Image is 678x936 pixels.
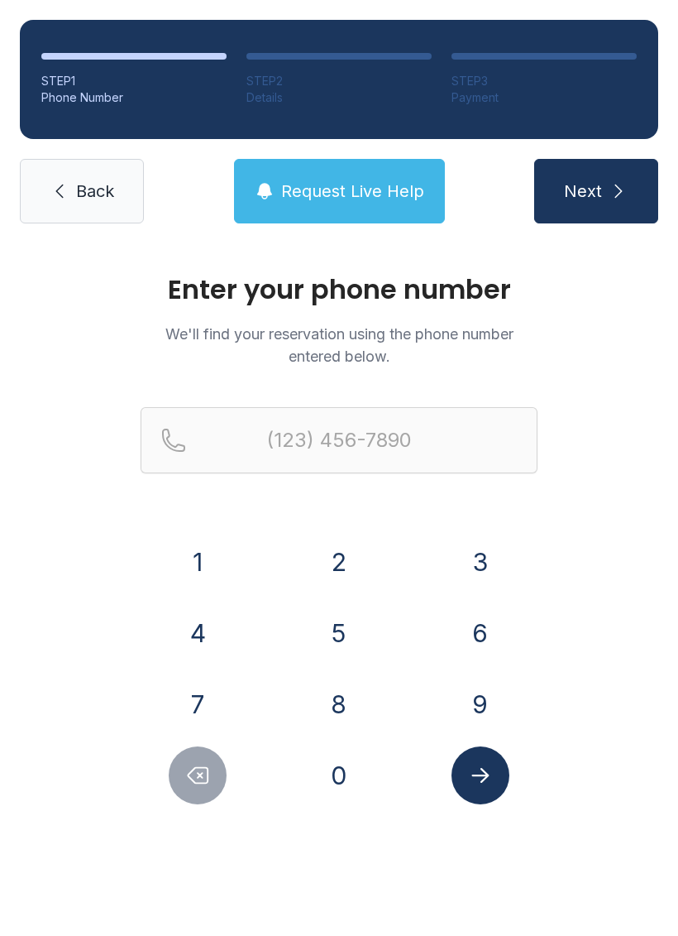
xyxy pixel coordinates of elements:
[246,89,432,106] div: Details
[169,533,227,591] button: 1
[246,73,432,89] div: STEP 2
[76,180,114,203] span: Back
[169,675,227,733] button: 7
[169,746,227,804] button: Delete number
[41,89,227,106] div: Phone Number
[310,604,368,662] button: 5
[141,276,537,303] h1: Enter your phone number
[310,675,368,733] button: 8
[141,407,537,473] input: Reservation phone number
[141,323,537,367] p: We'll find your reservation using the phone number entered below.
[281,180,424,203] span: Request Live Help
[41,73,227,89] div: STEP 1
[451,746,509,804] button: Submit lookup form
[451,533,509,591] button: 3
[451,604,509,662] button: 6
[451,675,509,733] button: 9
[451,89,637,106] div: Payment
[451,73,637,89] div: STEP 3
[169,604,227,662] button: 4
[564,180,602,203] span: Next
[310,533,368,591] button: 2
[310,746,368,804] button: 0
